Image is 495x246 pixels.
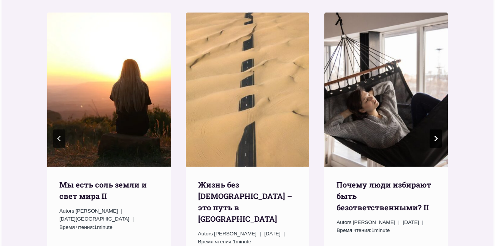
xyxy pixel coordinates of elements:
[59,215,129,223] time: [DATE][GEOGRAPHIC_DATA]
[264,230,281,238] time: [DATE]
[430,129,442,148] button: Следующий
[198,239,233,244] span: Время чтения:
[214,231,257,237] span: [PERSON_NAME]
[53,129,65,148] button: Go to last slide
[374,227,390,233] span: minute
[47,13,171,167] img: Мы есть соль земли и свет мира II
[59,223,113,232] span: 1
[186,13,309,167] img: Жизнь без молитвы – это путь в никуда
[198,230,213,238] span: Autors
[59,180,147,201] a: Мы есть соль земли и свет мира II
[403,218,419,227] time: [DATE]
[336,226,390,235] span: 1
[59,207,74,215] span: Autors
[75,208,118,214] span: [PERSON_NAME]
[336,180,431,212] a: Почему люди избирают быть безответственными? II
[324,13,448,167] img: Почему люди избирают быть безответственными? II
[59,224,94,230] span: Время чтения:
[97,224,113,230] span: minute
[336,227,371,233] span: Время чтения:
[198,180,292,224] a: Жизнь без [DEMOGRAPHIC_DATA] – это путь в [GEOGRAPHIC_DATA]
[336,218,351,227] span: Autors
[198,238,251,246] span: 1
[353,219,395,225] span: [PERSON_NAME]
[236,239,251,244] span: minute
